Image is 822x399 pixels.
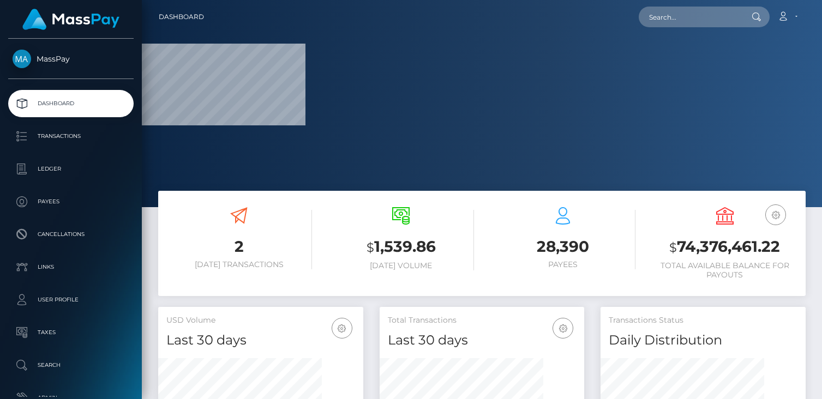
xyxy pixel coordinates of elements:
[13,194,129,210] p: Payees
[13,95,129,112] p: Dashboard
[13,161,129,177] p: Ledger
[13,292,129,308] p: User Profile
[22,9,119,30] img: MassPay Logo
[609,331,797,350] h4: Daily Distribution
[328,261,474,270] h6: [DATE] Volume
[166,236,312,257] h3: 2
[8,286,134,313] a: User Profile
[13,324,129,341] p: Taxes
[13,259,129,275] p: Links
[490,236,636,257] h3: 28,390
[159,5,204,28] a: Dashboard
[388,315,577,326] h5: Total Transactions
[609,315,797,326] h5: Transactions Status
[8,319,134,346] a: Taxes
[8,155,134,183] a: Ledger
[8,221,134,248] a: Cancellations
[490,260,636,269] h6: Payees
[13,357,129,373] p: Search
[8,90,134,117] a: Dashboard
[8,352,134,379] a: Search
[388,331,577,350] h4: Last 30 days
[166,331,355,350] h4: Last 30 days
[669,240,677,255] small: $
[652,236,797,258] h3: 74,376,461.22
[13,50,31,68] img: MassPay
[8,123,134,150] a: Transactions
[328,236,474,258] h3: 1,539.86
[652,261,797,280] h6: Total Available Balance for Payouts
[13,226,129,243] p: Cancellations
[166,315,355,326] h5: USD Volume
[639,7,741,27] input: Search...
[8,54,134,64] span: MassPay
[13,128,129,144] p: Transactions
[8,188,134,215] a: Payees
[166,260,312,269] h6: [DATE] Transactions
[8,253,134,281] a: Links
[367,240,374,255] small: $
